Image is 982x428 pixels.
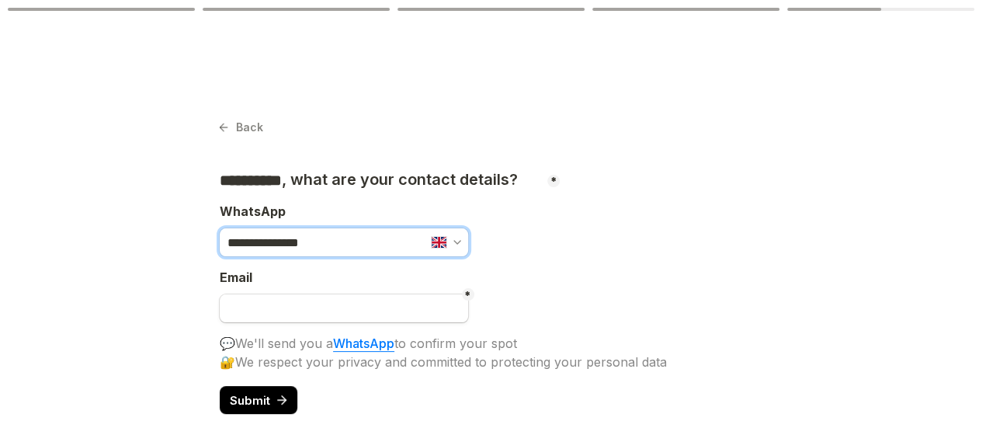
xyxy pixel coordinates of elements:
span: Submit [230,395,270,406]
button: Back [220,117,264,138]
div: 🔐 [220,353,763,371]
img: GB flag [432,237,446,248]
input: , what are your contact details? [220,228,468,256]
span: We respect your privacy and committed to protecting your personal data [235,354,667,370]
h3: , what are your contact details? [220,170,522,190]
span: We'll send you a [235,336,333,351]
span: WhatsApp [220,204,286,219]
span: 💬 [220,336,235,351]
button: Submit [220,386,298,414]
span: Back [236,122,263,133]
input: Untitled email field [220,294,468,322]
span: to confirm your spot [394,336,517,351]
a: WhatsApp [333,336,394,352]
span: Email [220,270,252,285]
